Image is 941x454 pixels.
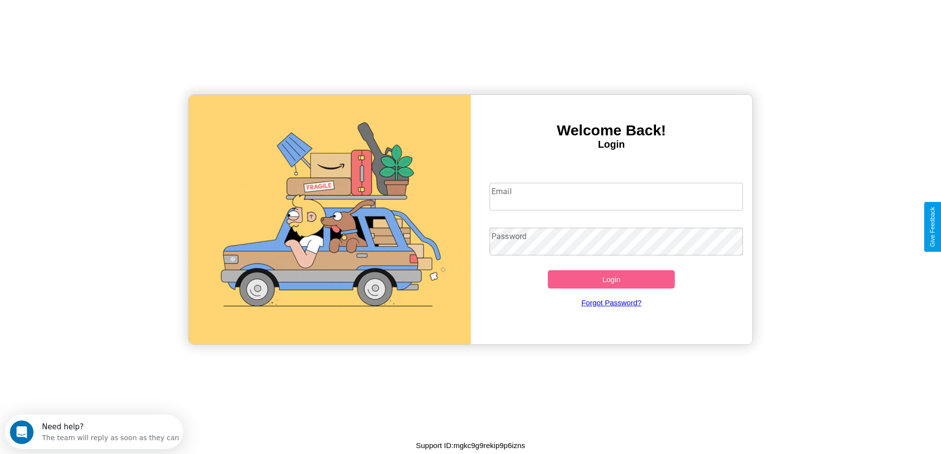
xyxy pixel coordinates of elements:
[4,4,184,31] div: Open Intercom Messenger
[548,270,675,289] button: Login
[37,8,174,16] div: Need help?
[929,207,936,247] div: Give Feedback
[485,289,738,317] a: Forgot Password?
[471,122,753,139] h3: Welcome Back!
[189,95,471,344] img: gif
[471,139,753,150] h4: Login
[416,439,525,452] p: Support ID: mgkc9g9rekip9p6izns
[5,414,183,449] iframe: Intercom live chat discovery launcher
[37,16,174,27] div: The team will reply as soon as they can
[10,420,34,444] iframe: Intercom live chat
